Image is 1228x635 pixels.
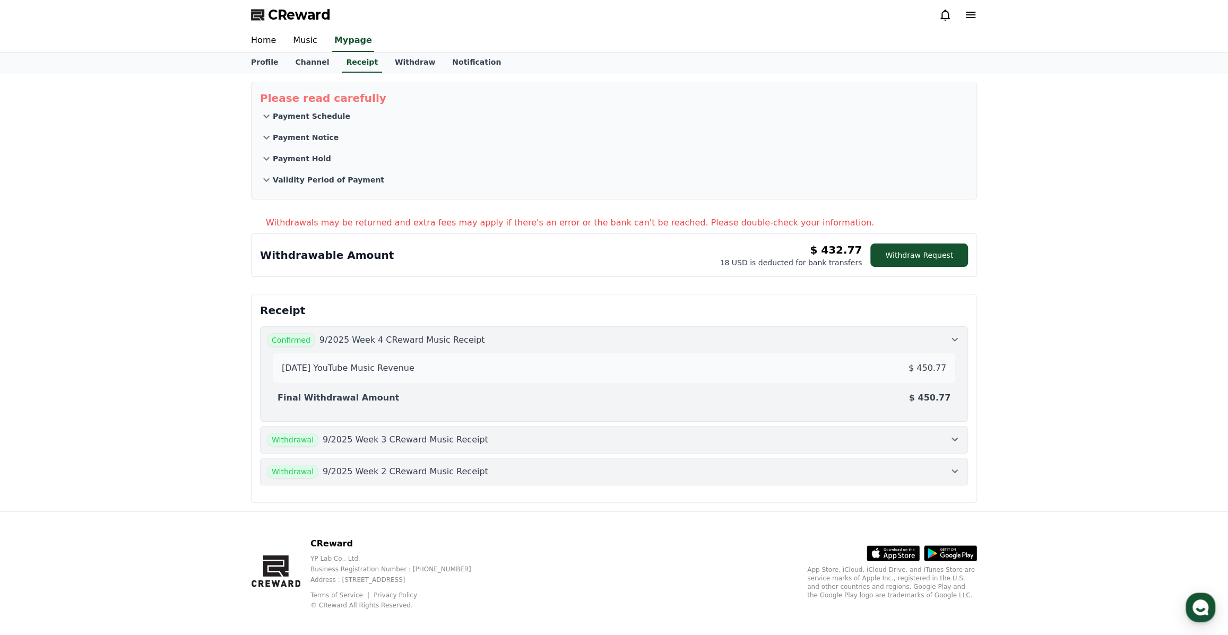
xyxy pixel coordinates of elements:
p: CReward [310,537,488,550]
p: Business Registration Number : [PHONE_NUMBER] [310,565,488,573]
p: 18 USD is deducted for bank transfers [720,257,862,268]
a: Receipt [342,53,382,73]
a: CReward [251,6,331,23]
a: Terms of Service [310,591,371,599]
p: Payment Notice [273,132,339,143]
span: CReward [268,6,331,23]
span: Withdrawal [267,465,318,479]
p: Payment Hold [273,153,331,164]
p: $ 432.77 [810,242,862,257]
a: Channel [287,53,338,73]
p: Withdrawals may be returned and extra fees may apply if there's an error or the bank can't be rea... [266,216,977,229]
a: Mypage [332,30,374,52]
p: YP Lab Co., Ltd. [310,554,488,563]
p: Please read carefully [260,91,968,106]
p: 9/2025 Week 3 CReward Music Receipt [323,433,488,446]
button: Payment Notice [260,127,968,148]
p: Validity Period of Payment [273,175,384,185]
button: Payment Schedule [260,106,968,127]
a: Home [243,30,284,52]
p: 9/2025 Week 4 CReward Music Receipt [319,334,485,346]
p: Payment Schedule [273,111,350,121]
button: Withdrawal 9/2025 Week 3 CReward Music Receipt [260,426,968,454]
p: 9/2025 Week 2 CReward Music Receipt [323,465,488,478]
span: Withdrawal [267,433,318,447]
span: Messages [88,353,119,361]
a: Privacy Policy [374,591,417,599]
a: Profile [243,53,287,73]
a: Notification [444,53,509,73]
a: Withdraw [386,53,444,73]
p: Withdrawable Amount [260,248,394,263]
p: Receipt [260,303,968,318]
p: Address : [STREET_ADDRESS] [310,576,488,584]
button: Validity Period of Payment [260,169,968,190]
p: $ 450.77 [909,362,946,375]
button: Withdraw Request [870,243,968,267]
button: Withdrawal 9/2025 Week 2 CReward Music Receipt [260,458,968,485]
a: Home [3,336,70,363]
span: Home [27,352,46,361]
p: Final Withdrawal Amount [278,392,399,404]
a: Messages [70,336,137,363]
p: [DATE] YouTube Music Revenue [282,362,414,375]
p: App Store, iCloud, iCloud Drive, and iTunes Store are service marks of Apple Inc., registered in ... [807,566,977,599]
a: Music [284,30,326,52]
p: $ 450.77 [909,392,950,404]
p: © CReward All Rights Reserved. [310,601,488,610]
a: Settings [137,336,204,363]
button: Confirmed 9/2025 Week 4 CReward Music Receipt [DATE] YouTube Music Revenue $ 450.77 Final Withdra... [260,326,968,422]
span: Settings [157,352,183,361]
span: Confirmed [267,333,315,347]
button: Payment Hold [260,148,968,169]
